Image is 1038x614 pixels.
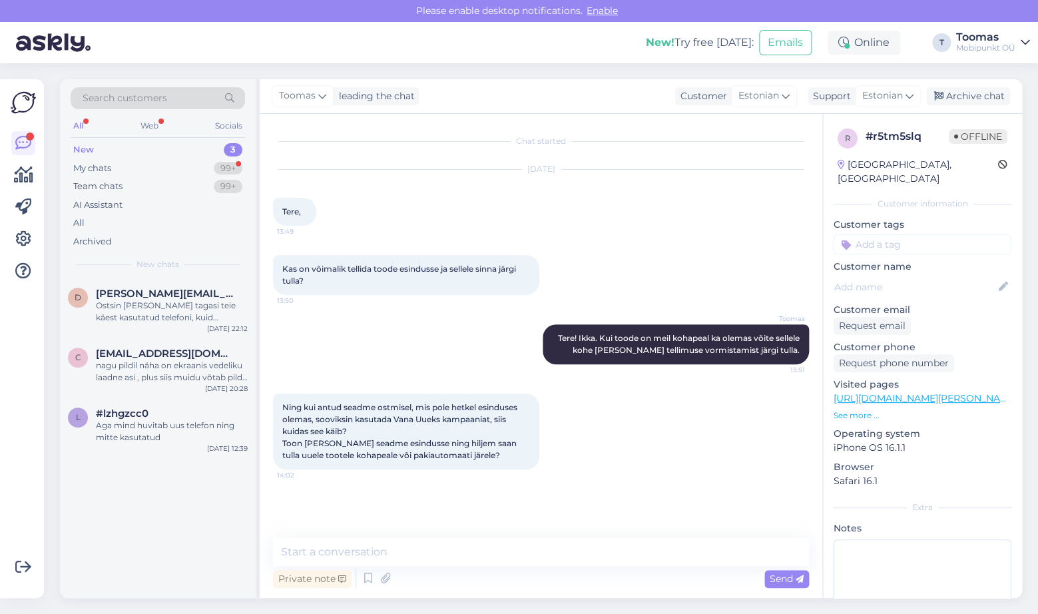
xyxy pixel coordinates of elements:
[949,129,1007,144] span: Offline
[738,89,779,103] span: Estonian
[834,460,1011,474] p: Browser
[834,317,911,335] div: Request email
[558,333,802,355] span: Tere! Ikka. Kui toode on meil kohapeal ka olemas võite sellele kohe [PERSON_NAME] tellimuse vormi...
[646,36,674,49] b: New!
[96,300,248,324] div: Ostsin [PERSON_NAME] tagasi teie käest kasutatud telefoni, kuid [PERSON_NAME] märganud, et see on...
[73,198,123,212] div: AI Assistant
[828,31,900,55] div: Online
[834,354,954,372] div: Request phone number
[277,470,327,480] span: 14:02
[755,365,805,375] span: 13:51
[834,521,1011,535] p: Notes
[279,89,316,103] span: Toomas
[71,117,86,135] div: All
[83,91,167,105] span: Search customers
[205,384,248,394] div: [DATE] 20:28
[834,234,1011,254] input: Add a tag
[755,314,805,324] span: Toomas
[956,32,1015,43] div: Toomas
[212,117,245,135] div: Socials
[273,163,809,175] div: [DATE]
[932,33,951,52] div: T
[73,143,94,156] div: New
[277,296,327,306] span: 13:50
[11,90,36,115] img: Askly Logo
[834,303,1011,317] p: Customer email
[834,260,1011,274] p: Customer name
[207,444,248,454] div: [DATE] 12:39
[207,324,248,334] div: [DATE] 22:12
[282,402,519,460] span: Ning kui antud seadme ostmisel, mis pole hetkel esinduses olemas, sooviksin kasutada Vana Uueks k...
[96,360,248,384] div: nagu pildil näha on ekraanis vedeliku laadne asi , plus siis muidu võtab pildi ette kuid sisseväl...
[96,420,248,444] div: Aga mind huvitab uus telefon ning mitte kasutatud
[214,162,242,175] div: 99+
[866,129,949,145] div: # r5tm5slq
[675,89,727,103] div: Customer
[926,87,1010,105] div: Archive chat
[334,89,415,103] div: leading the chat
[224,143,242,156] div: 3
[136,258,179,270] span: New chats
[73,162,111,175] div: My chats
[273,570,352,588] div: Private note
[834,218,1011,232] p: Customer tags
[646,35,754,51] div: Try free [DATE]:
[583,5,622,17] span: Enable
[282,206,301,216] span: Tere,
[834,441,1011,455] p: iPhone OS 16.1.1
[956,43,1015,53] div: Mobipunkt OÜ
[96,348,234,360] span: caroleine.jyrgens@gmail.com
[862,89,903,103] span: Estonian
[75,352,81,362] span: c
[956,32,1030,53] a: ToomasMobipunkt OÜ
[96,288,234,300] span: diana.saaliste@icloud.com
[834,410,1011,422] p: See more ...
[770,573,804,585] span: Send
[273,135,809,147] div: Chat started
[845,133,851,143] span: r
[834,501,1011,513] div: Extra
[834,427,1011,441] p: Operating system
[282,264,518,286] span: Kas on võimalik tellida toode esindusse ja sellele sinna järgi tulla?
[75,292,81,302] span: d
[73,180,123,193] div: Team chats
[834,198,1011,210] div: Customer information
[73,216,85,230] div: All
[834,280,996,294] input: Add name
[838,158,998,186] div: [GEOGRAPHIC_DATA], [GEOGRAPHIC_DATA]
[73,235,112,248] div: Archived
[808,89,851,103] div: Support
[834,392,1017,404] a: [URL][DOMAIN_NAME][PERSON_NAME]
[759,30,812,55] button: Emails
[138,117,161,135] div: Web
[76,412,81,422] span: l
[834,378,1011,392] p: Visited pages
[834,474,1011,488] p: Safari 16.1
[96,408,148,420] span: #lzhgzcc0
[277,226,327,236] span: 13:49
[834,340,1011,354] p: Customer phone
[214,180,242,193] div: 99+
